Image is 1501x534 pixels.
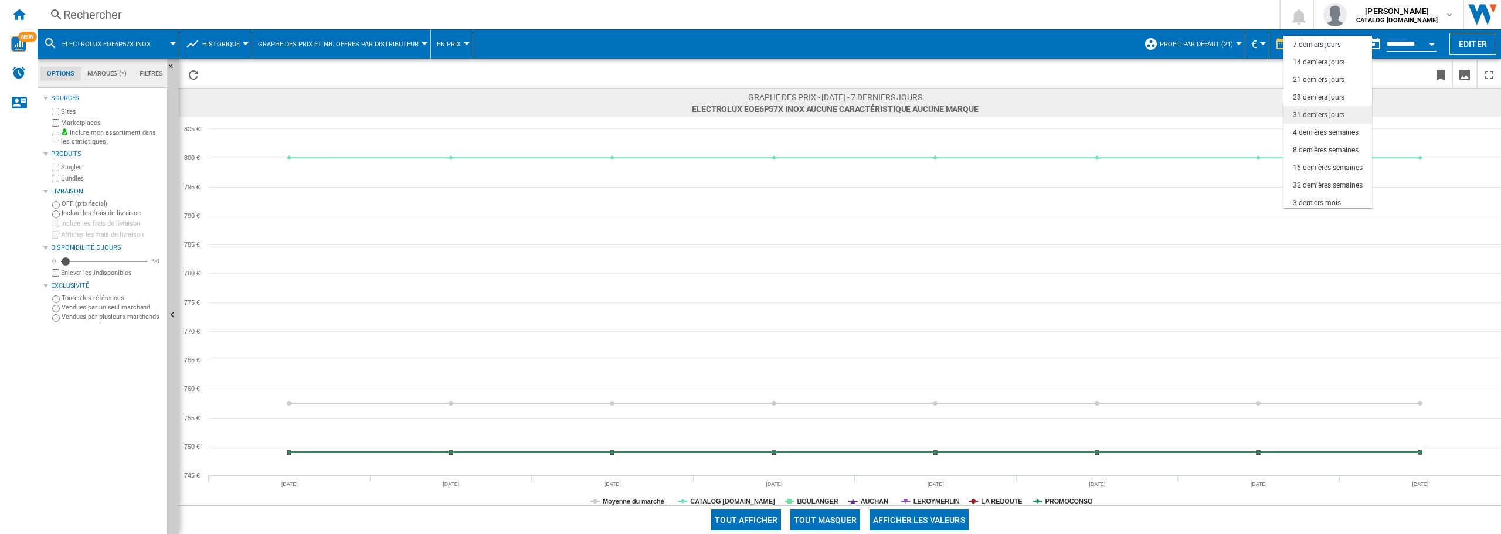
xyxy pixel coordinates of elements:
div: 14 derniers jours [1293,57,1344,67]
div: 16 dernières semaines [1293,163,1363,173]
div: 31 derniers jours [1293,110,1344,120]
div: 8 dernières semaines [1293,145,1359,155]
div: 4 dernières semaines [1293,128,1359,138]
div: 3 derniers mois [1293,198,1341,208]
div: 7 derniers jours [1293,40,1340,50]
div: 28 derniers jours [1293,93,1344,103]
div: 21 derniers jours [1293,75,1344,85]
div: 32 dernières semaines [1293,181,1363,191]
